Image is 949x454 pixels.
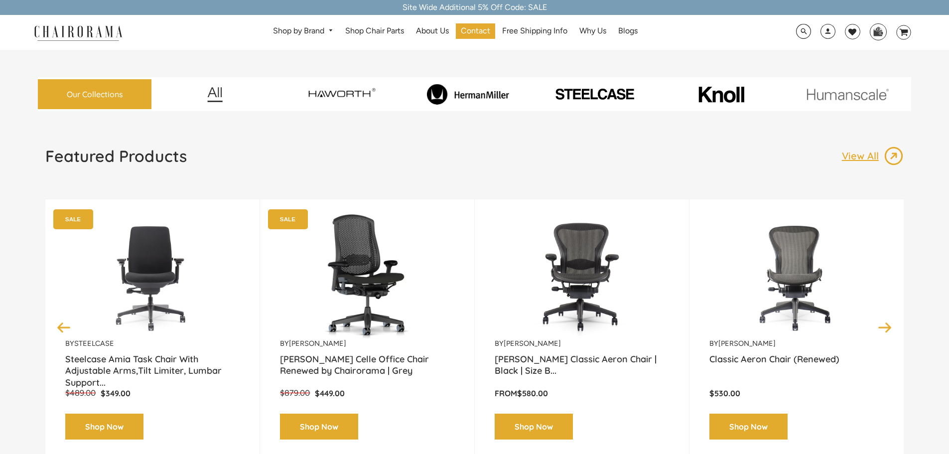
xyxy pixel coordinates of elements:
[495,214,669,339] a: Herman Miller Classic Aeron Chair | Black | Size B (Renewed) - chairorama Herman Miller Classic A...
[534,87,656,102] img: PHOTO-2024-07-09-00-53-10-removebg-preview.png
[456,23,495,39] a: Contact
[280,214,454,339] img: Herman Miller Celle Office Chair Renewed by Chairorama | Grey - chairorama
[65,216,81,222] text: SALE
[416,26,449,36] span: About Us
[65,339,240,348] p: by
[502,26,567,36] span: Free Shipping Info
[842,150,884,162] p: View All
[504,339,561,348] a: [PERSON_NAME]
[676,85,766,104] img: image_10_1.png
[28,24,128,41] img: chairorama
[345,26,404,36] span: Shop Chair Parts
[411,23,454,39] a: About Us
[495,339,669,348] p: by
[280,414,358,440] a: Shop Now
[280,216,295,222] text: SALE
[38,79,151,110] a: Our Collections
[101,388,131,398] span: $349.00
[709,353,884,378] a: Classic Aeron Chair (Renewed)
[280,80,403,109] img: image_7_14f0750b-d084-457f-979a-a1ab9f6582c4.png
[170,23,740,42] nav: DesktopNavigation
[74,339,114,348] a: Steelcase
[315,388,345,398] span: $449.00
[709,214,884,339] img: Classic Aeron Chair (Renewed) - chairorama
[870,24,886,39] img: WhatsApp_Image_2024-07-12_at_16.23.01.webp
[613,23,643,39] a: Blogs
[709,414,788,440] a: Shop Now
[280,353,454,378] a: [PERSON_NAME] Celle Office Chair Renewed by Chairorama | Grey
[45,146,187,174] a: Featured Products
[65,353,240,378] a: Steelcase Amia Task Chair With Adjustable Arms,Tilt Limiter, Lumbar Support...
[495,414,573,440] a: Shop Now
[709,339,884,348] p: by
[280,214,454,339] a: Herman Miller Celle Office Chair Renewed by Chairorama | Grey - chairorama Herman Miller Celle Of...
[340,23,409,39] a: Shop Chair Parts
[187,87,243,102] img: image_12.png
[497,23,572,39] a: Free Shipping Info
[289,339,346,348] a: [PERSON_NAME]
[65,214,240,339] img: Amia Chair by chairorama.com
[787,88,909,101] img: image_11.png
[842,146,904,166] a: View All
[574,23,611,39] a: Why Us
[280,339,454,348] p: by
[65,214,240,339] a: Amia Chair by chairorama.com Renewed Amia Chair chairorama.com
[55,318,73,336] button: Previous
[876,318,894,336] button: Next
[280,388,310,398] span: $879.00
[65,388,96,398] span: $489.00
[495,214,669,339] img: Herman Miller Classic Aeron Chair | Black | Size B (Renewed) - chairorama
[495,353,669,378] a: [PERSON_NAME] Classic Aeron Chair | Black | Size B...
[45,146,187,166] h1: Featured Products
[495,388,669,399] p: From
[884,146,904,166] img: image_13.png
[618,26,638,36] span: Blogs
[517,388,548,398] span: $580.00
[461,26,490,36] span: Contact
[65,414,143,440] a: Shop Now
[709,214,884,339] a: Classic Aeron Chair (Renewed) - chairorama Classic Aeron Chair (Renewed) - chairorama
[709,388,740,398] span: $530.00
[268,23,338,39] a: Shop by Brand
[718,339,776,348] a: [PERSON_NAME]
[407,84,529,105] img: image_8_173eb7e0-7579-41b4-bc8e-4ba0b8ba93e8.png
[579,26,606,36] span: Why Us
